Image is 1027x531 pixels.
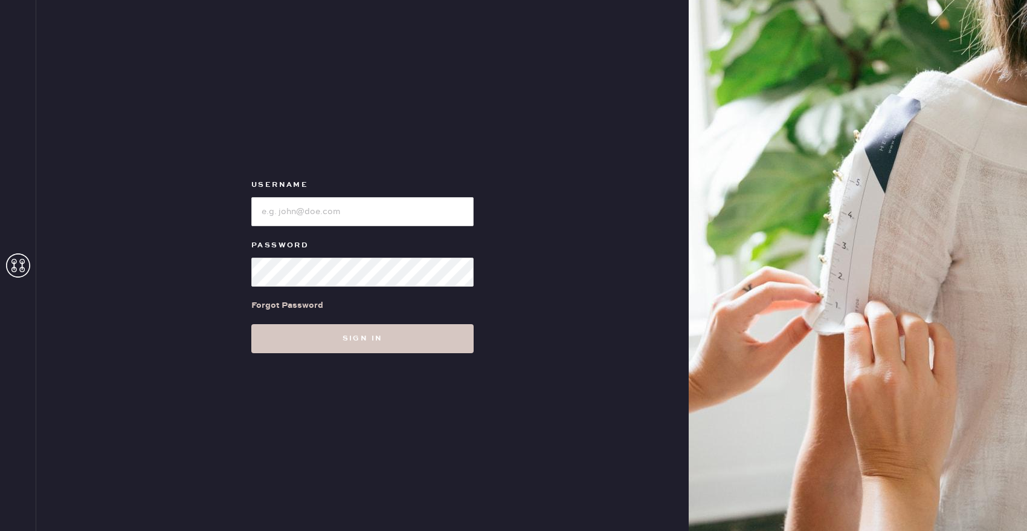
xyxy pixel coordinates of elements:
[251,238,474,253] label: Password
[251,178,474,192] label: Username
[251,197,474,226] input: e.g. john@doe.com
[251,324,474,353] button: Sign in
[251,299,323,312] div: Forgot Password
[251,287,323,324] a: Forgot Password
